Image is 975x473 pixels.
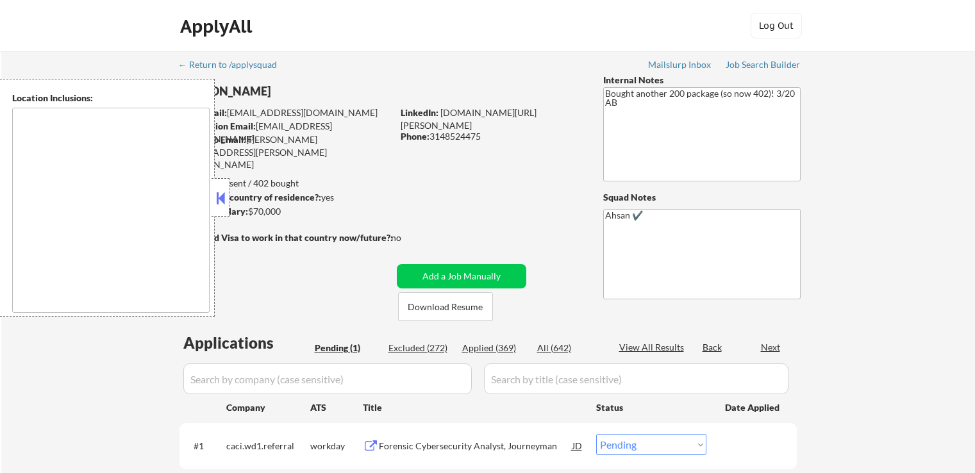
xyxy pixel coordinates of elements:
[761,341,781,354] div: Next
[725,401,781,414] div: Date Applied
[183,335,310,351] div: Applications
[391,231,428,244] div: no
[388,342,453,354] div: Excluded (272)
[226,401,310,414] div: Company
[178,60,289,69] div: ← Return to /applysquad
[194,440,216,452] div: #1
[462,342,526,354] div: Applied (369)
[310,440,363,452] div: workday
[703,341,723,354] div: Back
[401,130,582,143] div: 3148524475
[179,83,443,99] div: [PERSON_NAME]
[179,205,392,218] div: $70,000
[603,191,801,204] div: Squad Notes
[484,363,788,394] input: Search by title (case sensitive)
[648,60,712,69] div: Mailslurp Inbox
[310,401,363,414] div: ATS
[648,60,712,72] a: Mailslurp Inbox
[180,106,392,119] div: [EMAIL_ADDRESS][DOMAIN_NAME]
[363,401,584,414] div: Title
[179,133,392,171] div: [PERSON_NAME][EMAIL_ADDRESS][PERSON_NAME][DOMAIN_NAME]
[183,363,472,394] input: Search by company (case sensitive)
[398,292,493,321] button: Download Resume
[726,60,801,69] div: Job Search Builder
[180,15,256,37] div: ApplyAll
[596,395,706,419] div: Status
[401,107,537,131] a: [DOMAIN_NAME][URL][PERSON_NAME]
[751,13,802,38] button: Log Out
[603,74,801,87] div: Internal Notes
[178,60,289,72] a: ← Return to /applysquad
[379,440,572,452] div: Forensic Cybersecurity Analyst, Journeyman
[179,232,393,243] strong: Will need Visa to work in that country now/future?:
[571,434,584,457] div: JD
[401,107,438,118] strong: LinkedIn:
[12,92,210,104] div: Location Inclusions:
[397,264,526,288] button: Add a Job Manually
[401,131,429,142] strong: Phone:
[179,177,392,190] div: 369 sent / 402 bought
[619,341,688,354] div: View All Results
[179,192,321,203] strong: Can work in country of residence?:
[226,440,310,452] div: caci.wd1.referral
[537,342,601,354] div: All (642)
[315,342,379,354] div: Pending (1)
[180,120,392,145] div: [EMAIL_ADDRESS][DOMAIN_NAME]
[179,191,388,204] div: yes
